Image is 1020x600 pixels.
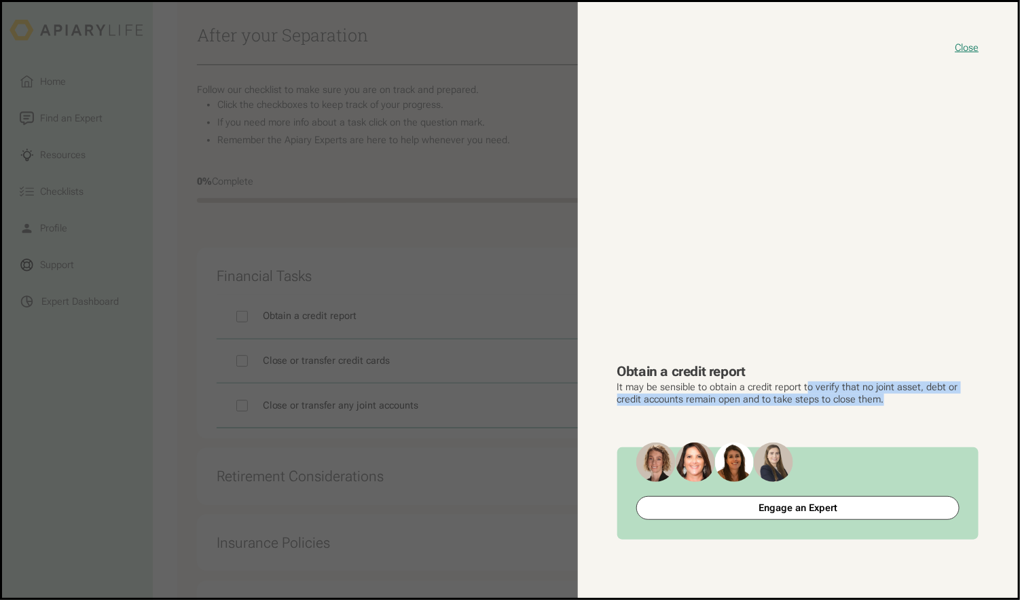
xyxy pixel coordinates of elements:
button: close modal [2,2,1018,598]
h3: Obtain a credit report [617,361,979,381]
p: It may be sensible to obtain a credit report to verify that no joint asset, debt or credit accoun... [617,381,979,406]
a: Engage an Expert [636,496,959,519]
button: close modal [955,41,979,55]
